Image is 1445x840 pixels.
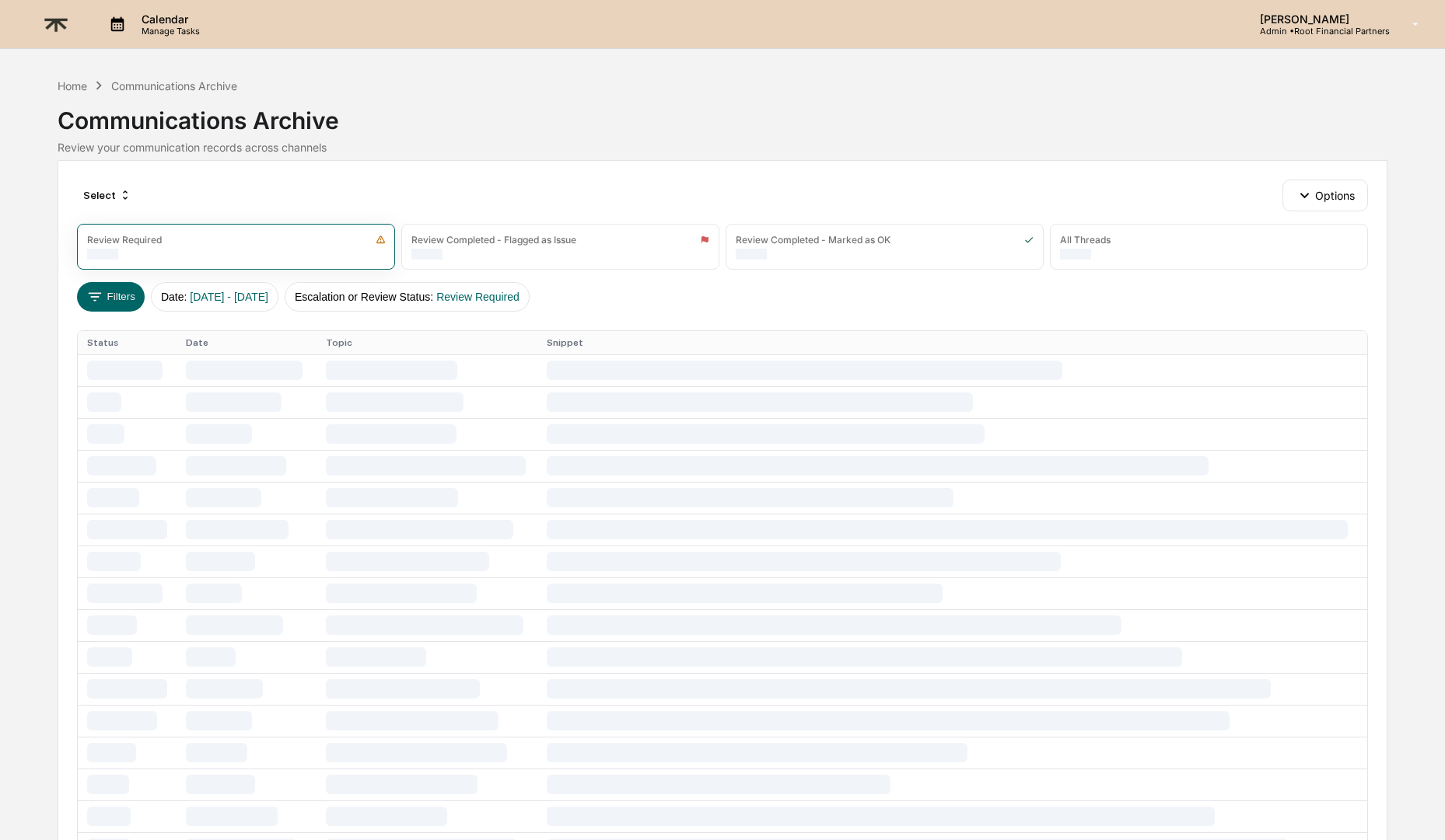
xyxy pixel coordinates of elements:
[151,282,278,312] button: Date:[DATE] - [DATE]
[285,282,530,312] button: Escalation or Review Status:Review Required
[190,291,268,303] span: [DATE] - [DATE]
[1247,12,1390,26] p: [PERSON_NAME]
[537,331,1367,354] th: Snippet
[1024,235,1034,245] img: icon
[58,141,1387,154] div: Review your communication records across channels
[317,331,537,354] th: Topic
[87,234,162,246] div: Review Required
[700,235,709,245] img: icon
[37,5,75,44] img: logo
[177,331,316,354] th: Date
[77,183,138,207] div: Select
[1247,26,1390,37] p: Admin • Root Financial Partners
[78,331,177,354] th: Status
[736,234,890,246] div: Review Completed - Marked as OK
[376,235,386,245] img: icon
[77,282,145,312] button: Filters
[111,79,237,92] div: Communications Archive
[1282,180,1367,211] button: Options
[58,94,1387,134] div: Communications Archive
[436,291,520,303] span: Review Required
[411,234,576,246] div: Review Completed - Flagged as Issue
[1060,234,1111,246] div: All Threads
[58,79,87,92] div: Home
[129,12,208,26] p: Calendar
[129,26,208,37] p: Manage Tasks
